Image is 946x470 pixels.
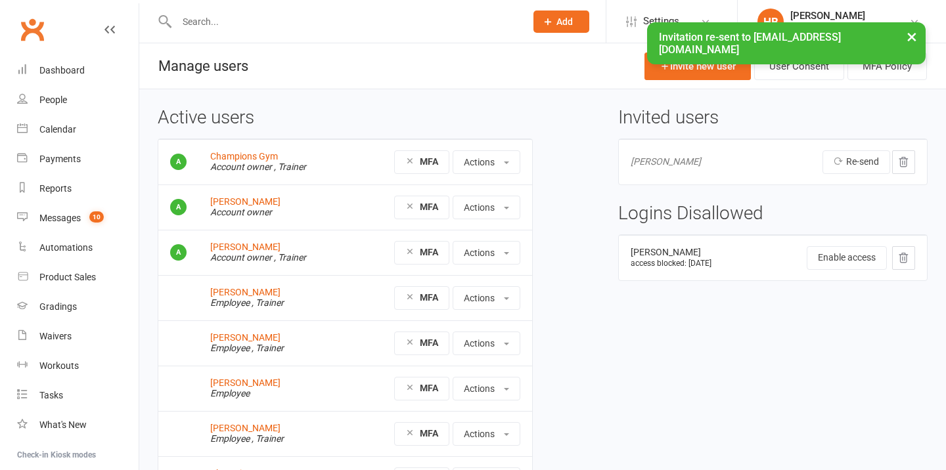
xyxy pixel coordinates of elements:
[39,95,67,105] div: People
[453,422,520,446] button: Actions
[39,331,72,341] div: Waivers
[822,150,890,174] a: Re-send
[17,322,139,351] a: Waivers
[39,301,77,312] div: Gradings
[39,183,72,194] div: Reports
[790,10,909,22] div: [PERSON_NAME]
[618,108,928,128] h3: Invited users
[252,433,284,444] em: , Trainer
[210,388,250,398] em: Employee
[420,337,438,348] strong: MFA
[420,247,438,257] strong: MFA
[420,156,438,167] strong: MFA
[39,154,81,164] div: Payments
[17,203,139,233] a: Messages 10
[39,124,76,135] div: Calendar
[618,203,928,224] h3: Logins Disallowed
[17,174,139,203] a: Reports
[39,65,85,75] div: Dashboard
[17,410,139,440] a: What's New
[274,161,306,172] em: , Trainer
[17,233,139,263] a: Automations
[556,16,573,27] span: Add
[210,297,250,308] em: Employee
[453,196,520,219] button: Actions
[17,115,139,144] a: Calendar
[39,213,81,223] div: Messages
[210,161,272,172] em: Account owner
[210,196,281,207] a: [PERSON_NAME]
[533,11,589,33] button: Add
[89,211,104,223] span: 10
[274,252,306,263] em: , Trainer
[39,419,87,430] div: What's New
[659,31,841,56] span: Invitation re-sent to [EMAIL_ADDRESS][DOMAIN_NAME]
[39,272,96,282] div: Product Sales
[39,390,63,400] div: Tasks
[39,242,93,253] div: Automations
[39,360,79,371] div: Workouts
[643,7,679,36] span: Settings
[757,9,784,35] div: HB
[420,292,438,303] strong: MFA
[17,263,139,292] a: Product Sales
[420,428,438,438] strong: MFA
[631,247,743,257] div: [PERSON_NAME]
[453,241,520,265] button: Actions
[17,292,139,322] a: Gradings
[158,108,533,128] h3: Active users
[173,12,516,31] input: Search...
[17,351,139,381] a: Workouts
[210,207,272,217] em: Account owner
[807,246,887,270] button: Enable access
[252,343,284,353] em: , Trainer
[210,423,281,433] a: [PERSON_NAME]
[420,202,438,212] strong: MFA
[453,377,520,400] button: Actions
[420,383,438,393] strong: MFA
[17,381,139,410] a: Tasks
[17,85,139,115] a: People
[631,156,701,167] span: [PERSON_NAME]
[210,377,281,388] a: [PERSON_NAME]
[210,343,250,353] em: Employee
[631,259,711,268] small: access blocked: [DATE]
[453,286,520,310] button: Actions
[210,332,281,343] a: [PERSON_NAME]
[900,22,924,51] button: ×
[17,56,139,85] a: Dashboard
[790,22,909,33] div: Champions [PERSON_NAME]
[210,242,281,252] a: [PERSON_NAME]
[210,151,278,161] a: Champions Gym
[17,144,139,174] a: Payments
[210,433,250,444] em: Employee
[453,331,520,355] button: Actions
[16,13,49,46] a: Clubworx
[210,287,281,297] a: [PERSON_NAME]
[210,252,272,263] em: Account owner
[453,150,520,174] button: Actions
[252,297,284,308] em: , Trainer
